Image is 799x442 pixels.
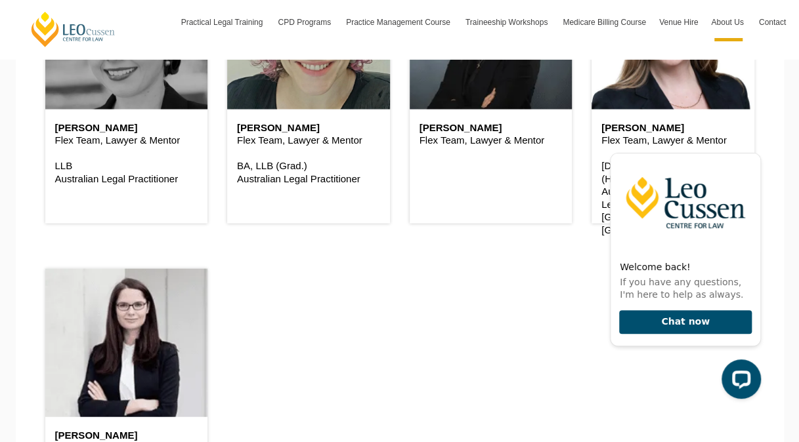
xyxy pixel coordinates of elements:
[752,3,792,41] a: Contact
[237,159,380,185] p: BA, LLB (Grad.) Australian Legal Practitioner
[55,159,198,185] p: LLB Australian Legal Practitioner
[556,3,653,41] a: Medicare Billing Course
[653,3,704,41] a: Venue Hire
[420,134,563,147] p: Flex Team, Lawyer & Mentor
[55,430,198,441] h6: [PERSON_NAME]
[237,134,380,147] p: Flex Team, Lawyer & Mentor
[704,3,752,41] a: About Us
[339,3,459,41] a: Practice Management Course
[599,129,766,409] iframe: LiveChat chat widget
[420,123,563,134] h6: [PERSON_NAME]
[175,3,272,41] a: Practical Legal Training
[55,134,198,147] p: Flex Team, Lawyer & Mentor
[459,3,556,41] a: Traineeship Workshops
[271,3,339,41] a: CPD Programs
[30,10,117,48] a: [PERSON_NAME] Centre for Law
[55,123,198,134] h6: [PERSON_NAME]
[601,123,745,134] h6: [PERSON_NAME]
[237,123,380,134] h6: [PERSON_NAME]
